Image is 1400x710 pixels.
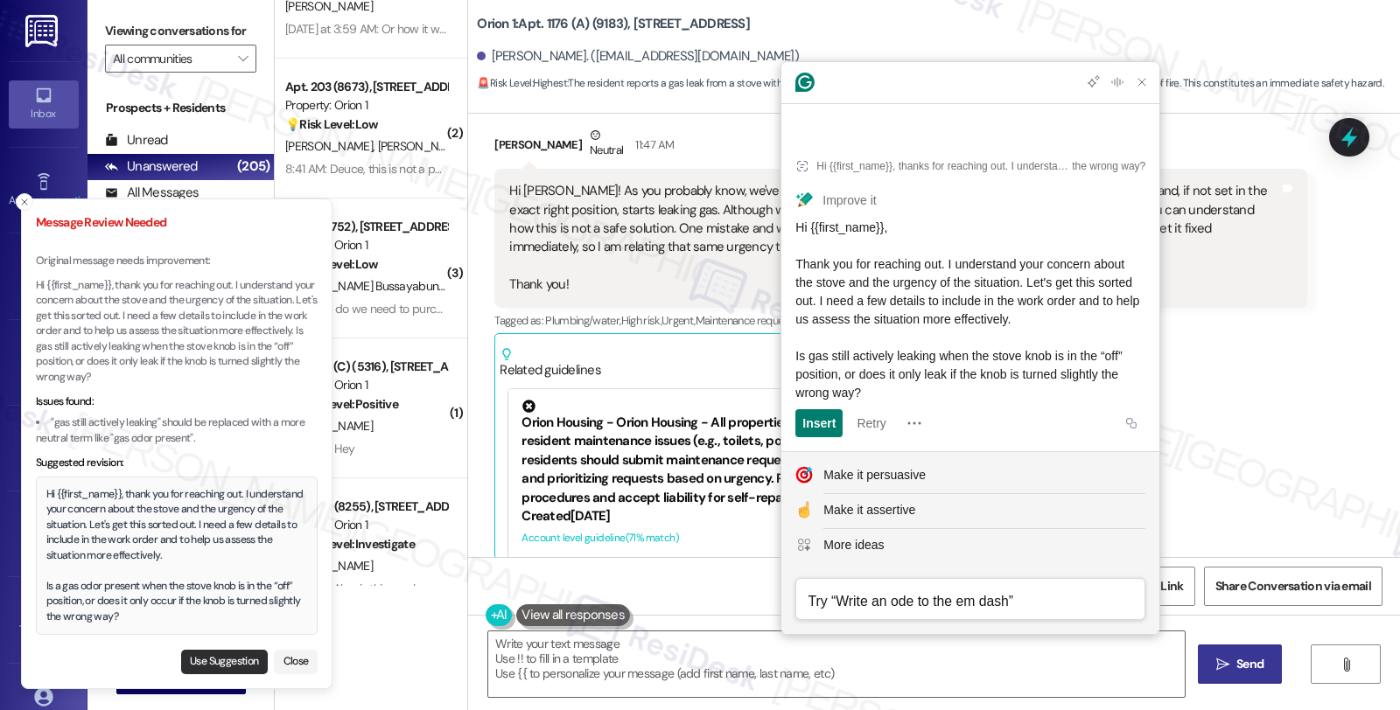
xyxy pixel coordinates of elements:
div: Property: Orion 1 [285,236,447,254]
div: Hi {{first_name}}, thank you for reaching out. I understand your concern about the stove and the ... [46,487,308,625]
a: Insights • [9,338,79,386]
div: (205) [233,153,274,180]
button: Send [1198,644,1283,684]
button: Share Conversation via email [1204,567,1382,606]
a: Leads [9,511,79,558]
div: Issues found: [36,394,318,410]
a: Templates • [9,596,79,644]
div: Orion Housing - Orion Housing - All properties: Provides troubleshooting guides for resident main... [521,400,1020,507]
div: Property: Orion 1 [285,376,447,394]
div: Tagged as: [494,308,1306,333]
div: All Messages [105,184,199,202]
a: Inbox [9,80,79,128]
div: [DATE] at 3:59 AM: Or how it would work [285,21,489,37]
div: Apt. 203 (8673), [STREET_ADDRESS] [285,78,447,96]
div: Apt. 5 (7752), [STREET_ADDRESS] [285,218,447,236]
label: Viewing conversations for [105,17,256,45]
div: Related guidelines [500,347,601,379]
span: Plumbing/water , [545,313,620,328]
div: Hi [PERSON_NAME]! As you probably know, we've had some issues with the stove. Right now the third... [509,182,1278,295]
div: Apt. 1178 (C) (5316), [STREET_ADDRESS] [285,358,447,376]
button: Use Suggestion [181,650,268,674]
div: Account level guideline ( 71 % match) [521,529,1020,547]
div: Unanswered [105,157,198,176]
div: Property: Orion 1 [285,96,447,115]
span: Maintenance request , [696,313,795,328]
span: Get Conversation Link [1062,577,1183,595]
div: 11:47 AM [631,136,674,154]
span: [PERSON_NAME] [285,138,378,154]
strong: 🚨 Risk Level: Highest [477,76,567,90]
button: Close toast [16,193,33,211]
div: [PERSON_NAME] [494,126,1306,169]
span: [PERSON_NAME] [378,138,471,154]
a: Site Visit • [9,253,79,300]
span: Send [1236,655,1263,673]
span: High risk , [621,313,662,328]
div: Neutral [586,126,626,163]
div: Created [DATE] [521,507,1020,526]
a: Buildings [9,424,79,471]
span: [PERSON_NAME] Bussayabuntoon [285,278,461,294]
div: 3:55 AM: Also, is this number still live? [285,581,472,596]
div: 8:41 AM: Deuce, this is not a person, it's a chat bot. [285,161,538,177]
i:  [238,52,248,66]
span: : The resident reports a gas leak from a stove with a broken knob, which the fire department advi... [477,74,1383,93]
div: Apt. 204 (8255), [STREET_ADDRESS] [285,498,447,516]
i:  [1216,658,1229,672]
span: Urgent , [661,313,695,328]
b: Orion 1: Apt. 1176 (A) (9183), [STREET_ADDRESS] [477,15,750,33]
input: All communities [113,45,228,73]
strong: 🌟 Risk Level: Positive [285,396,398,412]
li: "gas still actively leaking" should be replaced with a more neutral term like "gas odor present". [36,415,318,446]
p: Hi {{first_name}}, thank you for reaching out. I understand your concern about the stove and the ... [36,278,318,386]
strong: ❓ Risk Level: Investigate [285,536,415,552]
strong: 💡 Risk Level: Low [285,256,378,272]
div: Property: Orion 1 [285,516,447,534]
textarea: To enrich screen reader interactions, please activate Accessibility in Grammarly extension settings [488,631,1185,697]
h3: Message Review Needed [36,213,318,232]
img: ResiDesk Logo [25,15,61,47]
div: Prospects + Residents [87,99,274,117]
span: Share Conversation via email [1215,577,1371,595]
i:  [1340,658,1353,672]
div: Suggested revision: [36,456,318,471]
div: Unread [105,131,168,150]
div: [PERSON_NAME]. ([EMAIL_ADDRESS][DOMAIN_NAME]) [477,47,799,66]
button: Close [274,650,318,674]
p: Original message needs improvement: [36,254,318,269]
strong: 💡 Risk Level: Low [285,116,378,132]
